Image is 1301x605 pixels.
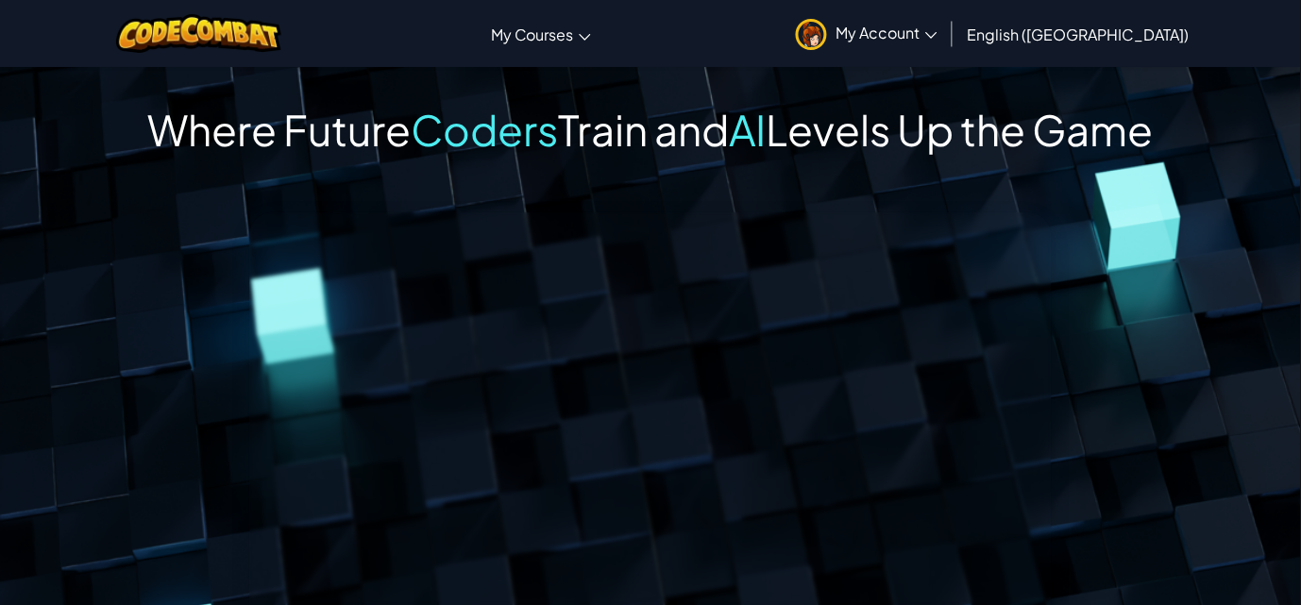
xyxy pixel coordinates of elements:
span: Train and [558,103,729,156]
a: English ([GEOGRAPHIC_DATA]) [958,8,1199,59]
span: Coders [411,103,558,156]
img: avatar [796,19,827,50]
a: My Courses [482,8,600,59]
span: My Account [836,23,938,42]
span: AI [729,103,767,156]
span: Where Future [147,103,411,156]
span: My Courses [491,25,574,44]
a: My Account [786,4,947,63]
span: English ([GEOGRAPHIC_DATA]) [968,25,1190,44]
img: CodeCombat logo [116,14,281,53]
span: Levels Up the Game [767,103,1154,156]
